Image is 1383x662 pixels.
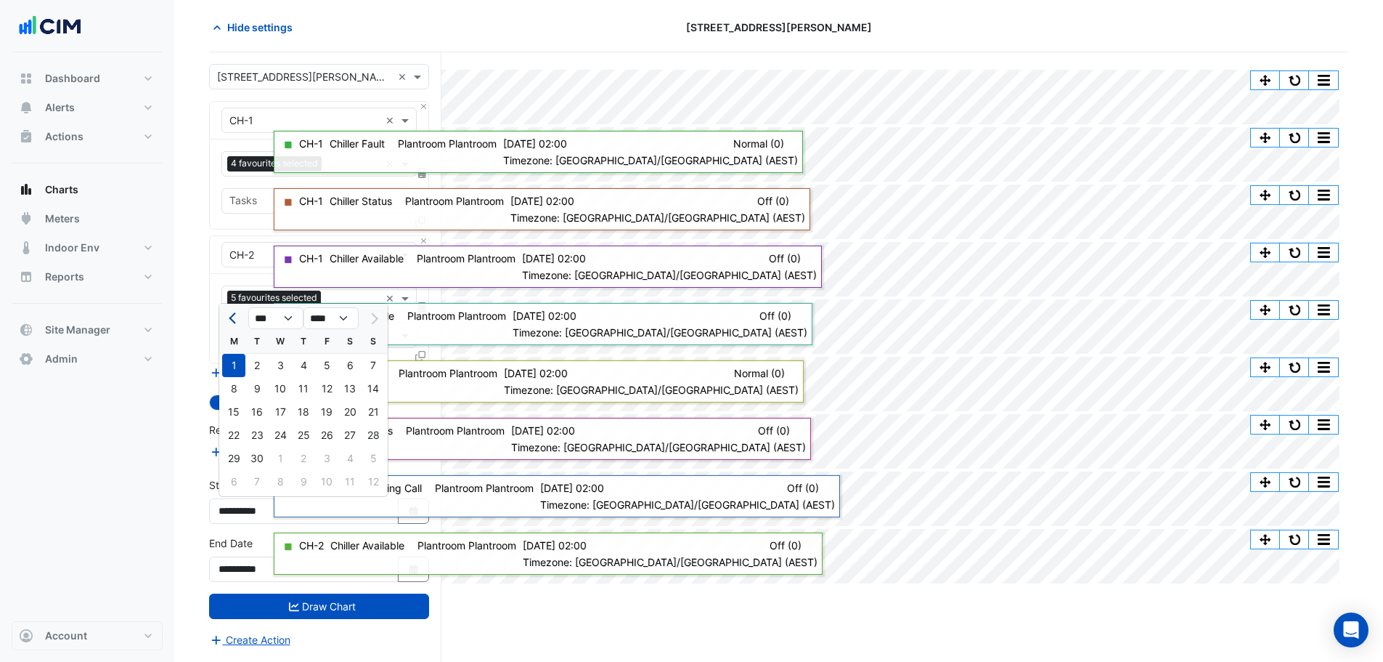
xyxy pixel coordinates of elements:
[416,301,429,313] span: Choose Function
[12,262,163,291] button: Reports
[12,233,163,262] button: Indoor Env
[222,424,245,447] div: 22
[385,291,398,306] span: Clear
[245,330,269,353] div: T
[12,93,163,122] button: Alerts
[315,424,338,447] div: Friday, September 26, 2025
[1309,416,1338,434] button: More Options
[269,400,292,424] div: 17
[209,15,302,40] button: Hide settings
[269,400,292,424] div: Wednesday, September 17, 2025
[19,352,33,366] app-icon: Admin
[416,166,429,179] span: Choose Function
[362,424,385,447] div: 28
[45,352,78,366] span: Admin
[209,631,291,648] button: Create Action
[1280,186,1309,204] button: Reset
[248,307,303,329] select: Select month
[222,400,245,424] div: Monday, September 15, 2025
[407,563,420,576] fa-icon: Select Date
[269,330,292,353] div: W
[245,400,269,424] div: 16
[407,505,420,517] fa-icon: Select Date
[45,270,84,284] span: Reports
[385,156,398,171] span: Clear
[227,20,293,35] span: Hide settings
[315,377,338,400] div: 12
[245,377,269,400] div: Tuesday, September 9, 2025
[227,156,322,171] span: 4 favourites selected
[303,307,359,329] select: Select year
[338,424,362,447] div: 27
[45,241,99,255] span: Indoor Env
[1280,129,1309,147] button: Reset
[222,447,245,470] div: 29
[315,400,338,424] div: 19
[227,193,257,211] div: Tasks
[245,354,269,377] div: 2
[1280,530,1309,549] button: Reset
[269,424,292,447] div: Wednesday, September 24, 2025
[19,211,33,226] app-icon: Meters
[269,377,292,400] div: Wednesday, September 10, 2025
[1309,530,1338,549] button: More Options
[1251,358,1280,376] button: Pan
[269,424,292,447] div: 24
[1280,301,1309,319] button: Reset
[338,424,362,447] div: Saturday, September 27, 2025
[209,422,285,437] label: Reference Lines
[12,204,163,233] button: Meters
[338,354,362,377] div: Saturday, September 6, 2025
[1251,301,1280,319] button: Pan
[209,365,297,382] button: Add Equipment
[292,377,315,400] div: Thursday, September 11, 2025
[245,447,269,470] div: Tuesday, September 30, 2025
[1251,71,1280,89] button: Pan
[269,377,292,400] div: 10
[292,424,315,447] div: 25
[419,236,428,246] button: Close
[315,354,338,377] div: 5
[227,291,321,305] span: 5 favourites selected
[415,350,425,362] span: Clone Favourites and Tasks from this Equipment to other Equipment
[12,315,163,344] button: Site Manager
[1309,186,1338,204] button: More Options
[19,270,33,284] app-icon: Reports
[245,400,269,424] div: Tuesday, September 16, 2025
[245,377,269,400] div: 9
[45,129,83,144] span: Actions
[315,377,338,400] div: Friday, September 12, 2025
[1309,358,1338,376] button: More Options
[19,129,33,144] app-icon: Actions
[398,69,410,84] span: Clear
[362,424,385,447] div: Sunday, September 28, 2025
[338,330,362,353] div: S
[1309,71,1338,89] button: More Options
[45,182,78,197] span: Charts
[362,330,385,353] div: S
[209,477,258,493] label: Start Date
[209,536,253,551] label: End Date
[1309,301,1338,319] button: More Options
[19,182,33,197] app-icon: Charts
[222,354,245,377] div: Monday, September 1, 2025
[245,447,269,470] div: 30
[209,443,317,460] button: Add Reference Line
[245,424,269,447] div: Tuesday, September 23, 2025
[1251,416,1280,434] button: Pan
[222,424,245,447] div: Monday, September 22, 2025
[1334,613,1368,647] div: Open Intercom Messenger
[1251,186,1280,204] button: Pan
[222,447,245,470] div: Monday, September 29, 2025
[362,400,385,424] div: Sunday, September 21, 2025
[686,20,872,35] span: [STREET_ADDRESS][PERSON_NAME]
[45,211,80,226] span: Meters
[338,354,362,377] div: 6
[269,354,292,377] div: Wednesday, September 3, 2025
[1280,416,1309,434] button: Reset
[292,400,315,424] div: Thursday, September 18, 2025
[1251,129,1280,147] button: Pan
[1251,473,1280,491] button: Pan
[12,344,163,374] button: Admin
[362,377,385,400] div: 14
